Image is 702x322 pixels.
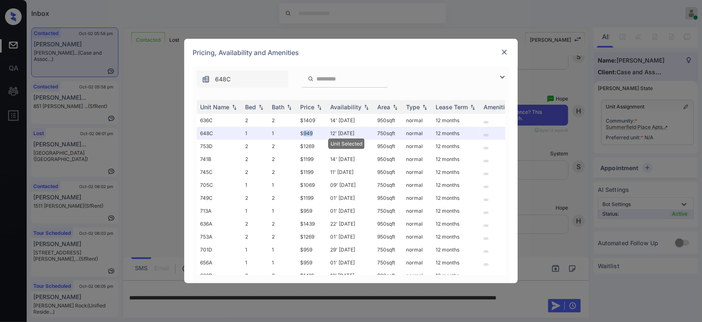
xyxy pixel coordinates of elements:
[327,166,374,179] td: 11' [DATE]
[268,230,297,243] td: 2
[327,191,374,204] td: 01' [DATE]
[374,166,403,179] td: 950 sqft
[374,243,403,256] td: 750 sqft
[197,114,242,127] td: 636C
[327,179,374,191] td: 09' [DATE]
[197,179,242,191] td: 705C
[327,243,374,256] td: 29' [DATE]
[285,104,293,110] img: sorting
[197,166,242,179] td: 745C
[268,269,297,282] td: 2
[197,243,242,256] td: 701D
[374,204,403,217] td: 750 sqft
[432,269,480,282] td: 12 months
[297,140,327,153] td: $1269
[432,230,480,243] td: 12 months
[403,230,432,243] td: normal
[327,204,374,217] td: 01' [DATE]
[497,72,507,82] img: icon-zuma
[197,153,242,166] td: 741B
[268,114,297,127] td: 2
[403,243,432,256] td: normal
[403,256,432,269] td: normal
[197,230,242,243] td: 753A
[268,204,297,217] td: 1
[374,127,403,140] td: 750 sqft
[297,191,327,204] td: $1199
[421,104,429,110] img: sorting
[500,48,509,56] img: close
[327,256,374,269] td: 01' [DATE]
[327,114,374,127] td: 14' [DATE]
[374,191,403,204] td: 950 sqft
[432,256,480,269] td: 12 months
[432,114,480,127] td: 12 months
[297,256,327,269] td: $959
[403,127,432,140] td: normal
[268,256,297,269] td: 1
[432,243,480,256] td: 12 months
[242,217,268,230] td: 2
[242,243,268,256] td: 1
[432,140,480,153] td: 12 months
[245,103,256,111] div: Bed
[297,166,327,179] td: $1199
[327,127,374,140] td: 12' [DATE]
[327,140,374,153] td: 01' [DATE]
[215,75,231,84] span: 648C
[197,269,242,282] td: 632D
[242,256,268,269] td: 1
[297,153,327,166] td: $1199
[242,127,268,140] td: 1
[268,217,297,230] td: 2
[197,191,242,204] td: 749C
[374,256,403,269] td: 750 sqft
[403,166,432,179] td: normal
[432,217,480,230] td: 12 months
[406,103,420,111] div: Type
[297,114,327,127] td: $1409
[330,103,361,111] div: Availability
[242,269,268,282] td: 2
[197,204,242,217] td: 713A
[297,127,327,140] td: $949
[268,179,297,191] td: 1
[297,179,327,191] td: $1069
[242,230,268,243] td: 2
[403,191,432,204] td: normal
[297,217,327,230] td: $1439
[242,140,268,153] td: 2
[374,114,403,127] td: 950 sqft
[268,153,297,166] td: 2
[242,114,268,127] td: 2
[297,269,327,282] td: $1419
[297,204,327,217] td: $959
[374,217,403,230] td: 950 sqft
[391,104,399,110] img: sorting
[432,166,480,179] td: 12 months
[272,103,284,111] div: Bath
[403,179,432,191] td: normal
[197,127,242,140] td: 648C
[242,179,268,191] td: 1
[197,256,242,269] td: 656A
[297,230,327,243] td: $1269
[200,103,229,111] div: Unit Name
[184,39,518,66] div: Pricing, Availability and Amenities
[257,104,265,110] img: sorting
[327,153,374,166] td: 14' [DATE]
[268,191,297,204] td: 2
[484,103,511,111] div: Amenities
[432,153,480,166] td: 12 months
[268,243,297,256] td: 1
[374,179,403,191] td: 750 sqft
[403,217,432,230] td: normal
[242,153,268,166] td: 2
[403,204,432,217] td: normal
[403,269,432,282] td: normal
[374,269,403,282] td: 980 sqft
[327,217,374,230] td: 22' [DATE]
[308,75,314,83] img: icon-zuma
[432,179,480,191] td: 12 months
[230,104,238,110] img: sorting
